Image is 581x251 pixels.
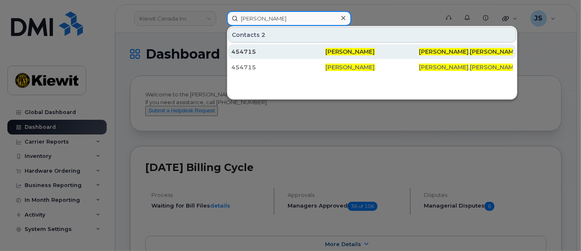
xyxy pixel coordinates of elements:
[325,48,375,55] span: [PERSON_NAME]
[228,27,516,43] div: Contacts
[545,215,575,245] iframe: Messenger Launcher
[419,63,513,71] div: . @[PERSON_NAME][DOMAIN_NAME]
[419,48,513,56] div: . @[PERSON_NAME][DOMAIN_NAME]
[470,48,519,55] span: [PERSON_NAME]
[419,48,469,55] span: [PERSON_NAME]
[470,64,519,71] span: [PERSON_NAME]
[261,31,265,39] span: 2
[228,60,516,75] a: 454715[PERSON_NAME][PERSON_NAME].[PERSON_NAME]@[PERSON_NAME][DOMAIN_NAME]
[231,48,325,56] div: 454715
[325,64,375,71] span: [PERSON_NAME]
[228,44,516,59] a: 454715[PERSON_NAME][PERSON_NAME].[PERSON_NAME]@[PERSON_NAME][DOMAIN_NAME]
[419,64,469,71] span: [PERSON_NAME]
[231,63,325,71] div: 454715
